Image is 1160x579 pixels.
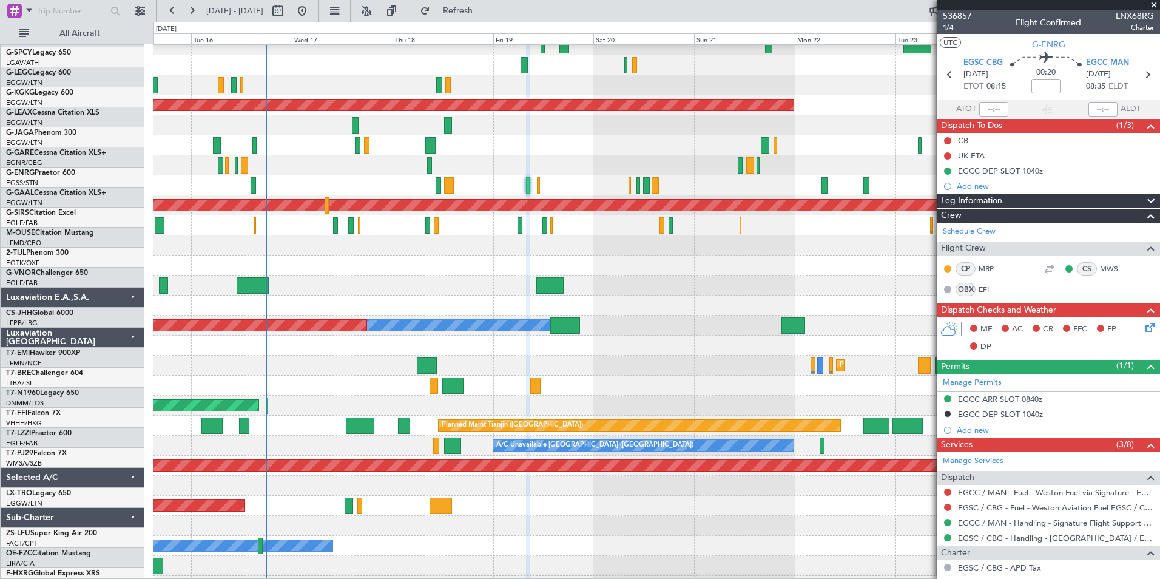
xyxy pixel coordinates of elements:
[6,229,94,237] a: M-OUSECitation Mustang
[941,209,962,223] span: Crew
[6,129,34,137] span: G-JAGA
[979,263,1006,274] a: MRP
[6,370,83,377] a: T7-BREChallenger 604
[442,416,583,435] div: Planned Maint Tianjin ([GEOGRAPHIC_DATA])
[6,138,42,147] a: EGGW/LTN
[1107,323,1116,336] span: FP
[6,218,38,228] a: EGLF/FAB
[6,109,99,117] a: G-LEAXCessna Citation XLS
[958,409,1043,419] div: EGCC DEP SLOT 1040z
[963,81,983,93] span: ETOT
[957,181,1154,191] div: Add new
[1100,263,1127,274] a: MWS
[6,350,30,357] span: T7-EMI
[292,33,393,44] div: Wed 17
[6,379,33,388] a: LTBA/ISL
[6,89,35,96] span: G-KGKG
[957,425,1154,435] div: Add new
[941,471,974,485] span: Dispatch
[6,490,71,497] a: LX-TROLegacy 650
[6,69,71,76] a: G-LEGCLegacy 600
[6,178,38,188] a: EGSS/STN
[941,119,1002,133] span: Dispatch To-Dos
[433,7,484,15] span: Refresh
[1086,57,1129,69] span: EGCC MAN
[6,430,31,437] span: T7-LZZI
[6,530,97,537] a: ZS-LFUSuper King Air 200
[6,239,41,248] a: LFMD/CEQ
[958,563,1041,573] a: EGSC / CBG - APD Tax
[6,390,79,397] a: T7-N1960Legacy 650
[6,158,42,168] a: EGNR/CEG
[943,10,972,22] span: 536857
[6,359,42,368] a: LFMN/NCE
[6,109,32,117] span: G-LEAX
[6,499,42,508] a: EGGW/LTN
[6,209,29,217] span: G-SIRS
[958,166,1043,176] div: EGCC DEP SLOT 1040z
[840,356,956,374] div: Planned Maint [GEOGRAPHIC_DATA]
[6,98,42,107] a: EGGW/LTN
[958,533,1154,543] a: EGSC / CBG - Handling - [GEOGRAPHIC_DATA] / EGSC / CBG
[32,29,128,38] span: All Aircraft
[156,24,177,35] div: [DATE]
[986,81,1006,93] span: 08:15
[941,438,973,452] span: Services
[1043,323,1053,336] span: CR
[1116,119,1134,132] span: (1/3)
[941,360,969,374] span: Permits
[6,559,35,568] a: LIRA/CIA
[13,24,132,43] button: All Aircraft
[6,169,35,177] span: G-ENRG
[496,436,693,455] div: A/C Unavailable [GEOGRAPHIC_DATA] ([GEOGRAPHIC_DATA])
[1116,359,1134,372] span: (1/1)
[1086,81,1105,93] span: 08:35
[6,390,40,397] span: T7-N1960
[6,459,42,468] a: WMSA/SZB
[493,33,594,44] div: Fri 19
[1116,438,1134,451] span: (3/8)
[941,546,970,560] span: Charter
[6,118,42,127] a: EGGW/LTN
[6,410,61,417] a: T7-FFIFalcon 7X
[6,269,36,277] span: G-VNOR
[6,189,106,197] a: G-GAALCessna Citation XLS+
[37,2,107,20] input: Trip Number
[1032,38,1065,51] span: G-ENRG
[1116,10,1154,22] span: LNX68RG
[958,503,1154,513] a: EGSC / CBG - Fuel - Weston Aviation Fuel EGSC / CBG
[1116,22,1154,33] span: Charter
[940,37,961,48] button: UTC
[6,49,32,56] span: G-SPCY
[6,410,27,417] span: T7-FFI
[414,1,487,21] button: Refresh
[6,269,88,277] a: G-VNORChallenger 650
[6,78,42,87] a: EGGW/LTN
[6,550,91,557] a: OE-FZCCitation Mustang
[6,419,42,428] a: VHHH/HKG
[895,33,996,44] div: Tue 23
[958,151,985,161] div: UK ETA
[956,103,976,115] span: ATOT
[956,283,976,296] div: OBX
[941,194,1002,208] span: Leg Information
[963,57,1003,69] span: EGSC CBG
[979,284,1006,295] a: EFI
[6,58,39,67] a: LGAV/ATH
[6,249,26,257] span: 2-TIJL
[6,439,38,448] a: EGLF/FAB
[980,341,991,353] span: DP
[943,455,1003,467] a: Manage Services
[6,450,33,457] span: T7-PJ29
[963,69,988,81] span: [DATE]
[694,33,795,44] div: Sun 21
[206,5,263,16] span: [DATE] - [DATE]
[1073,323,1087,336] span: FFC
[958,135,968,146] div: CB
[1077,262,1097,276] div: CS
[941,303,1056,317] span: Dispatch Checks and Weather
[958,487,1154,498] a: EGCC / MAN - Fuel - Weston Fuel via Signature - EGCC / MAN
[958,394,1042,404] div: EGCC ARR SLOT 0840z
[6,129,76,137] a: G-JAGAPhenom 300
[6,490,32,497] span: LX-TRO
